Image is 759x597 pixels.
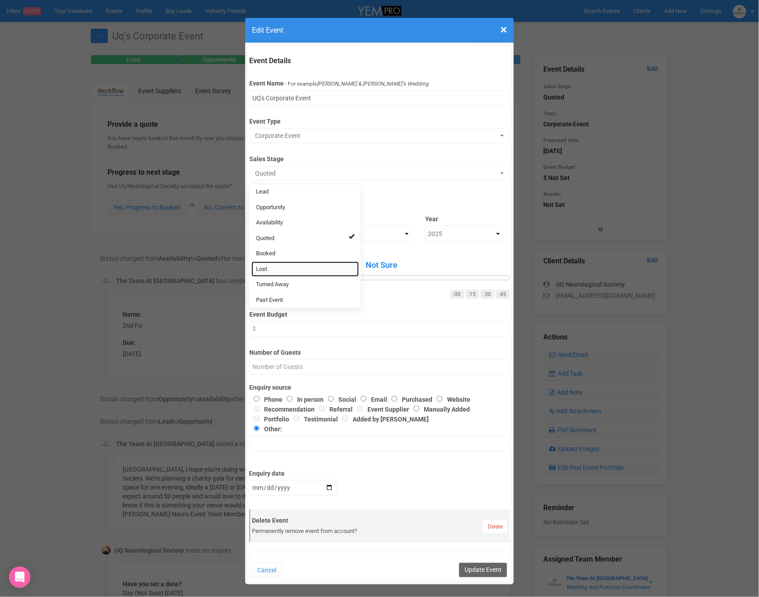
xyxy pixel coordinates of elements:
[256,249,275,258] span: Booked
[356,396,387,403] label: Email
[249,416,289,423] label: Portfolio
[285,81,429,87] small: - For example
[255,169,498,178] span: Quoted
[249,396,282,403] label: Phone
[338,416,429,423] label: Added by [PERSON_NAME]
[289,416,338,423] label: Testimonial
[432,396,470,403] label: Website
[256,188,269,196] span: Lead
[256,203,285,212] span: Opportunity
[465,290,479,299] a: :15
[249,466,337,478] label: Enquiry date
[249,406,315,413] label: Recommendation
[256,219,283,227] span: Availability
[249,56,509,66] legend: Event Details
[249,151,509,163] label: Sales Stage
[496,290,510,299] a: :45
[252,25,507,36] h4: Edit Event
[249,79,284,88] label: Event Name
[353,406,409,413] label: Event Supplier
[249,345,509,357] label: Number of Guests
[249,383,509,392] label: Enquiry source
[387,396,432,403] label: Purchased
[483,520,507,533] a: Delete
[249,359,509,375] input: Number of Guests
[252,527,507,536] div: Permanently remove event from account?
[249,250,509,259] label: Time
[256,265,267,274] span: Lost
[255,131,498,140] span: Corporate Event
[249,424,496,434] label: Other:
[249,321,509,337] input: $
[500,22,507,37] span: ×
[249,307,509,319] label: Event Budget
[317,81,429,87] i: [PERSON_NAME] & [PERSON_NAME]'s Wedding
[256,234,274,243] span: Quoted
[409,406,470,413] label: Manually Added
[425,211,503,223] label: Year
[249,90,509,106] input: Event Name
[481,290,495,299] a: :30
[252,516,507,525] label: Delete Event
[254,259,509,271] span: Not Sure
[252,563,282,578] button: Cancel
[324,396,356,403] label: Social
[450,290,464,299] a: :00
[256,296,283,305] span: Past Event
[249,189,509,201] label: Proposed Date
[334,211,412,223] label: Month
[249,114,509,126] label: Event Type
[256,280,289,289] span: Turned Away
[459,563,507,577] button: Update Event
[315,406,353,413] label: Referral
[282,396,324,403] label: In person
[9,567,30,588] div: Open Intercom Messenger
